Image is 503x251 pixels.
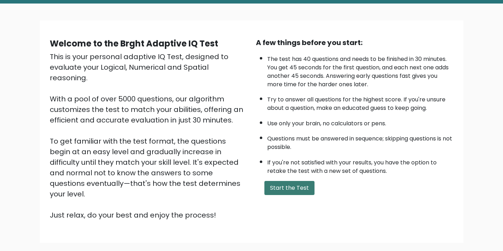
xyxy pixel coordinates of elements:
[256,37,454,48] div: A few things before you start:
[267,155,454,175] li: If you're not satisfied with your results, you have the option to retake the test with a new set ...
[264,181,315,195] button: Start the Test
[267,116,454,128] li: Use only your brain, no calculators or pens.
[50,51,247,220] div: This is your personal adaptive IQ Test, designed to evaluate your Logical, Numerical and Spatial ...
[267,131,454,151] li: Questions must be answered in sequence; skipping questions is not possible.
[267,92,454,112] li: Try to answer all questions for the highest score. If you're unsure about a question, make an edu...
[50,38,218,49] b: Welcome to the Brght Adaptive IQ Test
[267,51,454,89] li: The test has 40 questions and needs to be finished in 30 minutes. You get 45 seconds for the firs...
